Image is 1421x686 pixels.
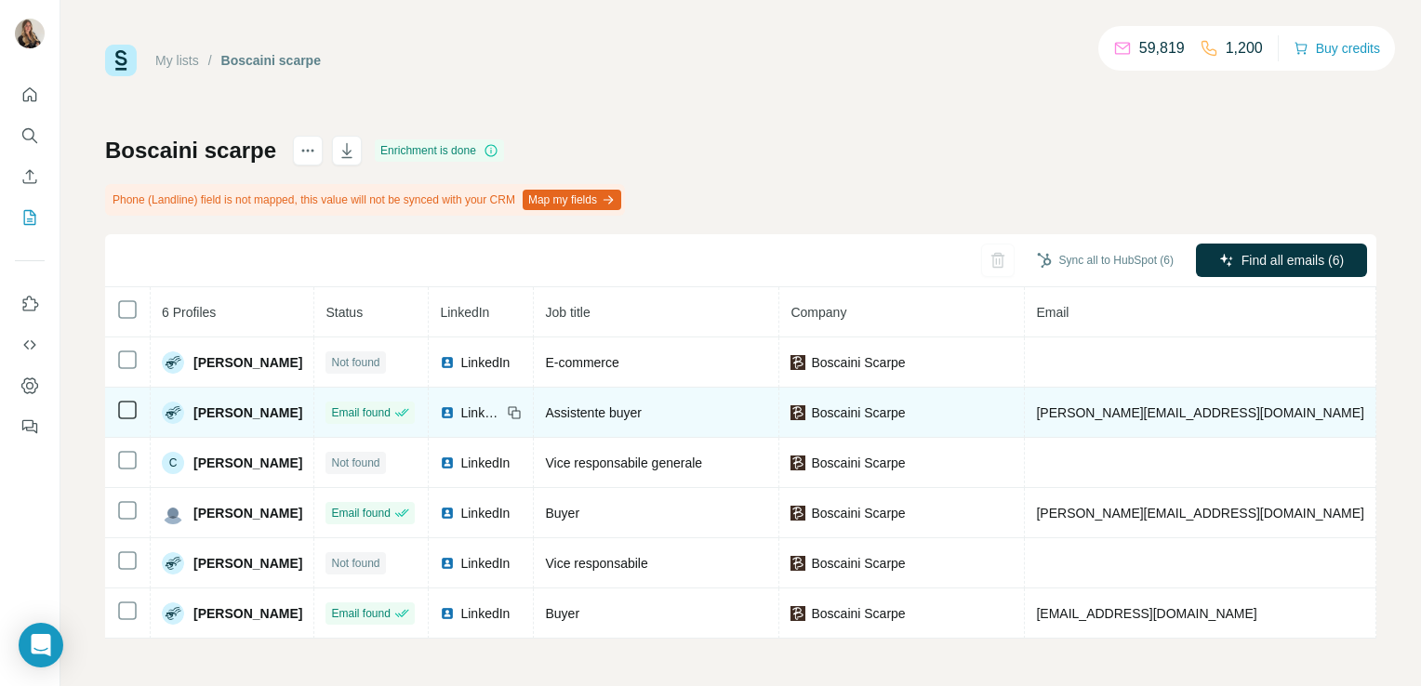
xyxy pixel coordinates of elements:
button: Sync all to HubSpot (6) [1024,246,1187,274]
img: LinkedIn logo [440,506,455,521]
span: LinkedIn [460,554,510,573]
button: Enrich CSV [15,160,45,193]
div: Open Intercom Messenger [19,623,63,667]
span: Boscaini Scarpe [811,504,905,522]
div: C [162,452,184,474]
span: LinkedIn [460,454,510,472]
span: Email found [331,605,390,622]
span: Email found [331,505,390,521]
span: Not found [331,555,379,572]
span: [EMAIL_ADDRESS][DOMAIN_NAME] [1036,606,1256,621]
span: [PERSON_NAME] [193,504,302,522]
img: Avatar [162,602,184,625]
span: Not found [331,455,379,471]
span: LinkedIn [460,504,510,522]
h1: Boscaini scarpe [105,136,276,165]
li: / [208,51,212,70]
button: Dashboard [15,369,45,402]
span: Vice responsabile [545,556,647,571]
span: Find all emails (6) [1242,251,1344,270]
img: LinkedIn logo [440,606,455,621]
span: Status [325,305,363,320]
p: 59,819 [1139,37,1185,59]
img: LinkedIn logo [440,405,455,420]
span: 6 Profiles [162,305,216,320]
img: Surfe Logo [105,45,137,76]
span: Job title [545,305,590,320]
img: LinkedIn logo [440,556,455,571]
span: Assistente buyer [545,405,642,420]
div: Phone (Landline) field is not mapped, this value will not be synced with your CRM [105,184,625,216]
span: Buyer [545,506,579,521]
a: My lists [155,53,199,68]
button: My lists [15,201,45,234]
span: Boscaini Scarpe [811,604,905,623]
button: Buy credits [1294,35,1380,61]
img: Avatar [162,402,184,424]
span: [PERSON_NAME][EMAIL_ADDRESS][DOMAIN_NAME] [1036,405,1363,420]
button: actions [293,136,323,165]
span: Boscaini Scarpe [811,454,905,472]
span: [PERSON_NAME] [193,554,302,573]
span: Email [1036,305,1069,320]
span: [PERSON_NAME][EMAIL_ADDRESS][DOMAIN_NAME] [1036,506,1363,521]
img: company-logo [790,506,805,521]
span: Not found [331,354,379,371]
span: LinkedIn [440,305,489,320]
span: E-commerce [545,355,618,370]
button: Map my fields [523,190,621,210]
button: Use Surfe API [15,328,45,362]
span: [PERSON_NAME] [193,604,302,623]
span: Email found [331,404,390,421]
img: company-logo [790,606,805,621]
span: Buyer [545,606,579,621]
span: Company [790,305,846,320]
div: Enrichment is done [375,139,504,162]
img: Avatar [162,351,184,374]
span: LinkedIn [460,604,510,623]
img: company-logo [790,455,805,470]
img: LinkedIn logo [440,455,455,470]
span: Boscaini Scarpe [811,554,905,573]
p: 1,200 [1226,37,1263,59]
button: Find all emails (6) [1196,244,1367,277]
span: [PERSON_NAME] [193,353,302,372]
div: Boscaini scarpe [221,51,321,70]
span: LinkedIn [460,353,510,372]
button: Use Surfe on LinkedIn [15,287,45,321]
span: Boscaini Scarpe [811,353,905,372]
span: [PERSON_NAME] [193,454,302,472]
span: LinkedIn [460,403,501,422]
span: Vice responsabile generale [545,455,702,470]
button: Feedback [15,410,45,443]
span: Boscaini Scarpe [811,403,905,422]
img: Avatar [15,19,45,48]
img: Avatar [162,552,184,574]
img: company-logo [790,556,805,571]
img: company-logo [790,405,805,420]
button: Search [15,119,45,152]
span: [PERSON_NAME] [193,403,302,422]
button: Quick start [15,78,45,112]
img: LinkedIn logo [440,355,455,370]
img: company-logo [790,355,805,370]
img: Avatar [162,502,184,524]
